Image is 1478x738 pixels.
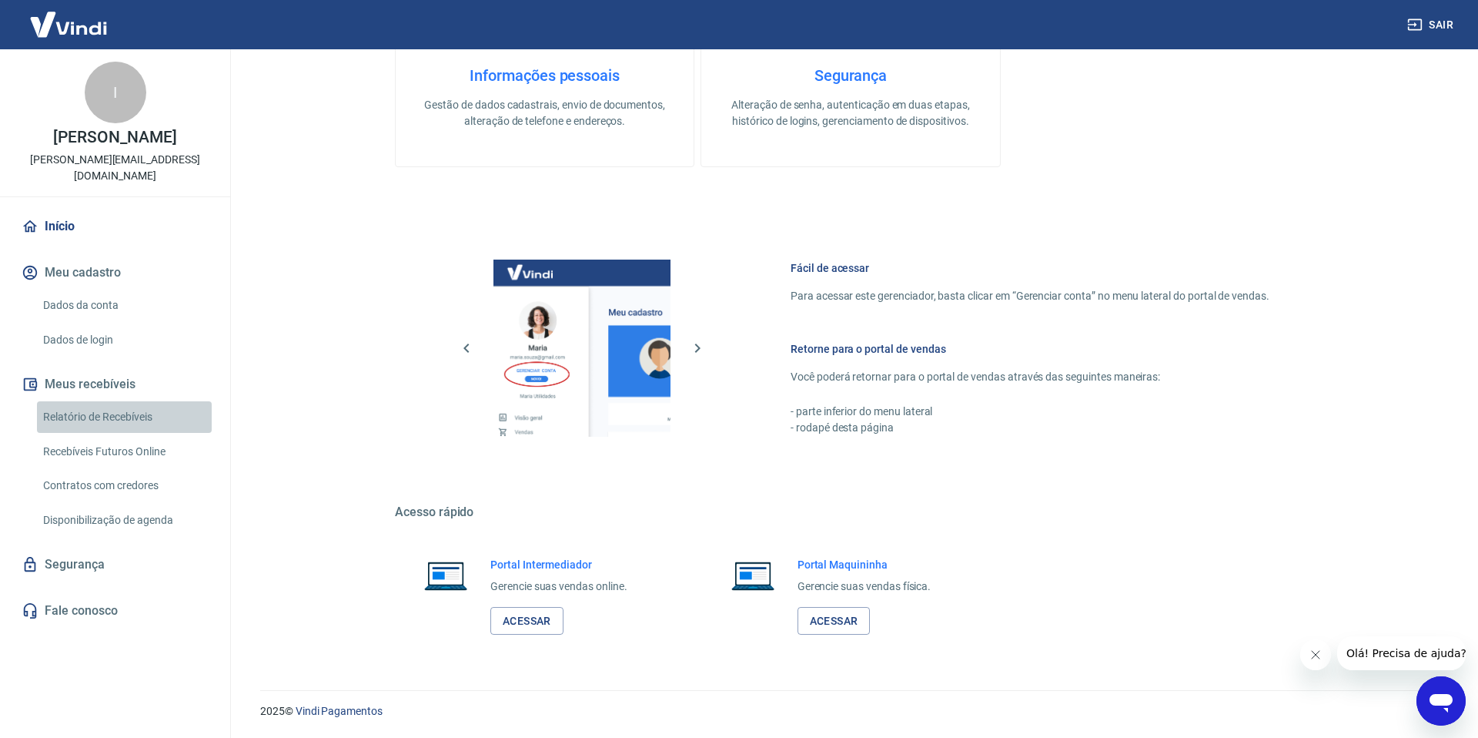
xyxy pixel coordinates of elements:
[726,97,975,129] p: Alteração de senha, autenticação em duas etapas, histórico de logins, gerenciamento de dispositivos.
[721,557,785,594] img: Imagem de um notebook aberto
[37,436,212,468] a: Recebíveis Futuros Online
[490,557,627,572] h6: Portal Intermediador
[18,210,212,243] a: Início
[791,420,1269,436] p: - rodapé desta página
[493,260,670,437] img: Imagem da dashboard mostrando o botão de gerenciar conta na sidebar no lado esquerdo
[260,703,1441,720] p: 2025 ©
[1337,636,1466,670] iframe: Mensagem da empresa
[791,288,1269,304] p: Para acessar este gerenciador, basta clicar em “Gerenciar conta” no menu lateral do portal de ven...
[798,607,871,636] a: Acessar
[798,557,931,572] h6: Portal Maquininha
[12,152,218,184] p: [PERSON_NAME][EMAIL_ADDRESS][DOMAIN_NAME]
[18,1,119,48] img: Vindi
[37,324,212,356] a: Dados de login
[490,607,563,636] a: Acessar
[53,129,176,146] p: [PERSON_NAME]
[37,470,212,502] a: Contratos com credores
[18,367,212,401] button: Meus recebíveis
[18,594,212,628] a: Fale conosco
[1416,676,1466,726] iframe: Botão para abrir a janela de mensagens
[296,705,383,717] a: Vindi Pagamentos
[726,66,975,85] h4: Segurança
[420,97,669,129] p: Gestão de dados cadastrais, envio de documentos, alteração de telefone e endereços.
[37,401,212,433] a: Relatório de Recebíveis
[37,290,212,321] a: Dados da conta
[413,557,478,594] img: Imagem de um notebook aberto
[85,62,146,123] div: I
[18,548,212,582] a: Segurança
[798,579,931,595] p: Gerencie suas vendas física.
[9,11,129,23] span: Olá! Precisa de ajuda?
[791,260,1269,276] h6: Fácil de acessar
[1300,639,1331,670] iframe: Fechar mensagem
[420,66,669,85] h4: Informações pessoais
[791,404,1269,420] p: - parte inferior do menu lateral
[490,579,627,595] p: Gerencie suas vendas online.
[791,369,1269,385] p: Você poderá retornar para o portal de vendas através das seguintes maneiras:
[395,505,1306,520] h5: Acesso rápido
[1404,11,1460,39] button: Sair
[18,256,212,290] button: Meu cadastro
[791,341,1269,357] h6: Retorne para o portal de vendas
[37,505,212,536] a: Disponibilização de agenda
